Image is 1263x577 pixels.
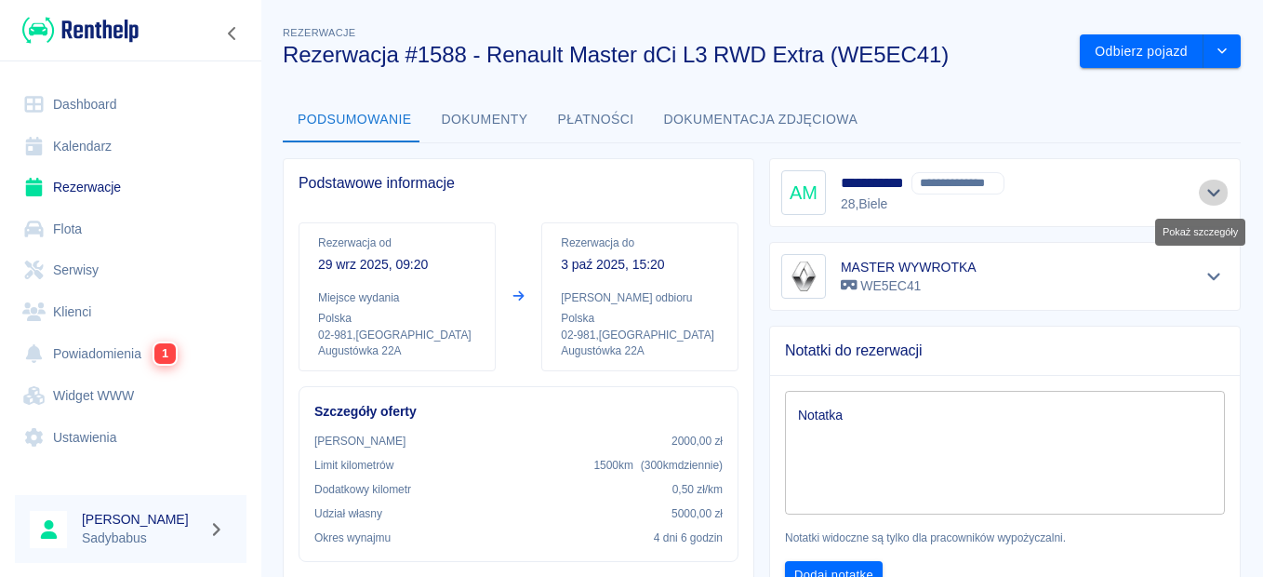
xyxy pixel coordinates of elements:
[785,342,1225,360] span: Notatki do rezerwacji
[561,343,719,359] p: Augustówka 22A
[15,126,246,168] a: Kalendarz
[314,505,382,522] p: Udział własny
[318,310,476,327] p: Polska
[671,505,723,522] p: 5000,00 zł
[427,98,543,142] button: Dokumenty
[314,433,405,450] p: [PERSON_NAME]
[1199,263,1230,289] button: Pokaż szczegóły
[15,291,246,333] a: Klienci
[654,530,723,546] p: 4 dni 6 godzin
[841,276,976,296] p: WE5EC41
[283,98,427,142] button: Podsumowanie
[785,258,822,295] img: Image
[318,255,476,275] p: 29 wrz 2025, 09:20
[561,289,719,306] p: [PERSON_NAME] odbioru
[15,15,139,46] a: Renthelp logo
[561,310,719,327] p: Polska
[543,98,649,142] button: Płatności
[314,457,393,474] p: Limit kilometrów
[318,343,476,359] p: Augustówka 22A
[219,21,246,46] button: Zwiń nawigację
[15,375,246,417] a: Widget WWW
[299,174,738,193] span: Podstawowe informacje
[561,255,719,275] p: 3 paź 2025, 15:20
[15,84,246,126] a: Dashboard
[154,343,176,364] span: 1
[1203,34,1241,69] button: drop-down
[671,433,723,450] p: 2000,00 zł
[314,402,723,422] h6: Szczegóły oferty
[283,42,1065,68] h3: Rezerwacja #1588 - Renault Master dCi L3 RWD Extra (WE5EC41)
[841,258,976,276] h6: MASTER WYWROTKA
[15,249,246,291] a: Serwisy
[641,459,723,472] span: ( 300 km dziennie )
[841,195,1016,214] p: 28 , Biele
[283,27,355,38] span: Rezerwacje
[1199,180,1230,206] button: Pokaż szczegóły
[15,167,246,208] a: Rezerwacje
[82,510,201,529] h6: [PERSON_NAME]
[15,208,246,250] a: Flota
[22,15,139,46] img: Renthelp logo
[314,530,391,546] p: Okres wynajmu
[781,170,826,215] div: AM
[318,289,476,306] p: Miejsce wydania
[82,529,201,548] p: Sadybabus
[593,457,723,474] p: 1500 km
[785,530,1225,546] p: Notatki widoczne są tylko dla pracowników wypożyczalni.
[314,481,411,498] p: Dodatkowy kilometr
[672,481,723,498] p: 0,50 zł /km
[561,327,719,343] p: 02-981 , [GEOGRAPHIC_DATA]
[318,235,476,251] p: Rezerwacja od
[1155,219,1245,246] div: Pokaż szczegóły
[15,417,246,459] a: Ustawienia
[1080,34,1203,69] button: Odbierz pojazd
[649,98,873,142] button: Dokumentacja zdjęciowa
[318,327,476,343] p: 02-981 , [GEOGRAPHIC_DATA]
[561,235,719,251] p: Rezerwacja do
[15,332,246,375] a: Powiadomienia1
